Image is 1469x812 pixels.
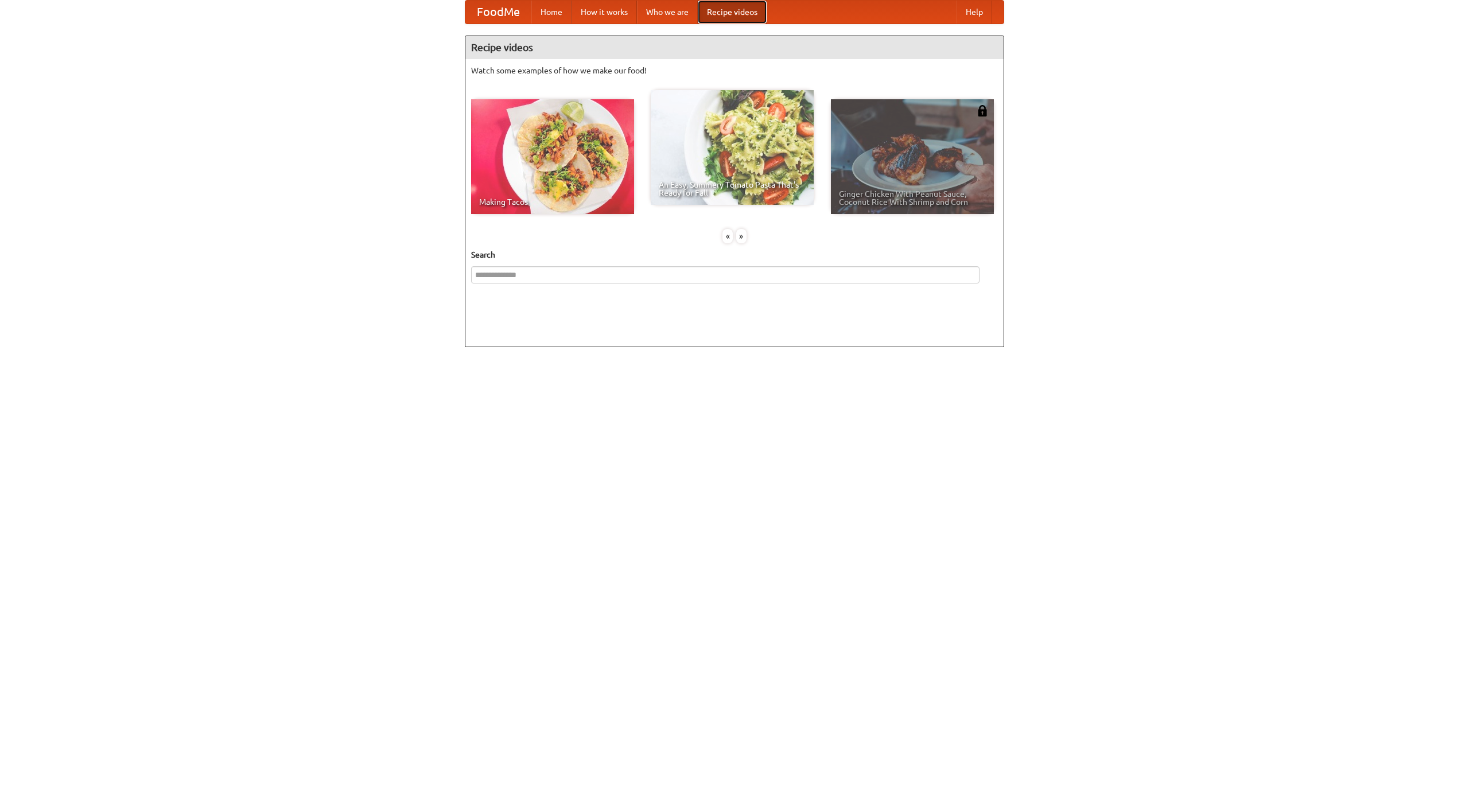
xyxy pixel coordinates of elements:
a: Who we are [637,1,698,24]
p: Watch some examples of how we make our food! [471,65,998,76]
span: An Easy, Summery Tomato Pasta That's Ready for Fall [659,181,806,197]
a: Home [531,1,572,24]
a: An Easy, Summery Tomato Pasta That's Ready for Fall [651,90,814,205]
a: How it works [572,1,637,24]
div: « [722,229,733,243]
h4: Recipe videos [465,36,1004,59]
a: Making Tacos [471,99,634,214]
a: FoodMe [465,1,531,24]
a: Help [957,1,992,24]
a: Recipe videos [698,1,767,24]
h5: Search [471,249,998,261]
span: Making Tacos [479,198,626,206]
img: 483408.png [977,105,988,116]
div: » [736,229,747,243]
